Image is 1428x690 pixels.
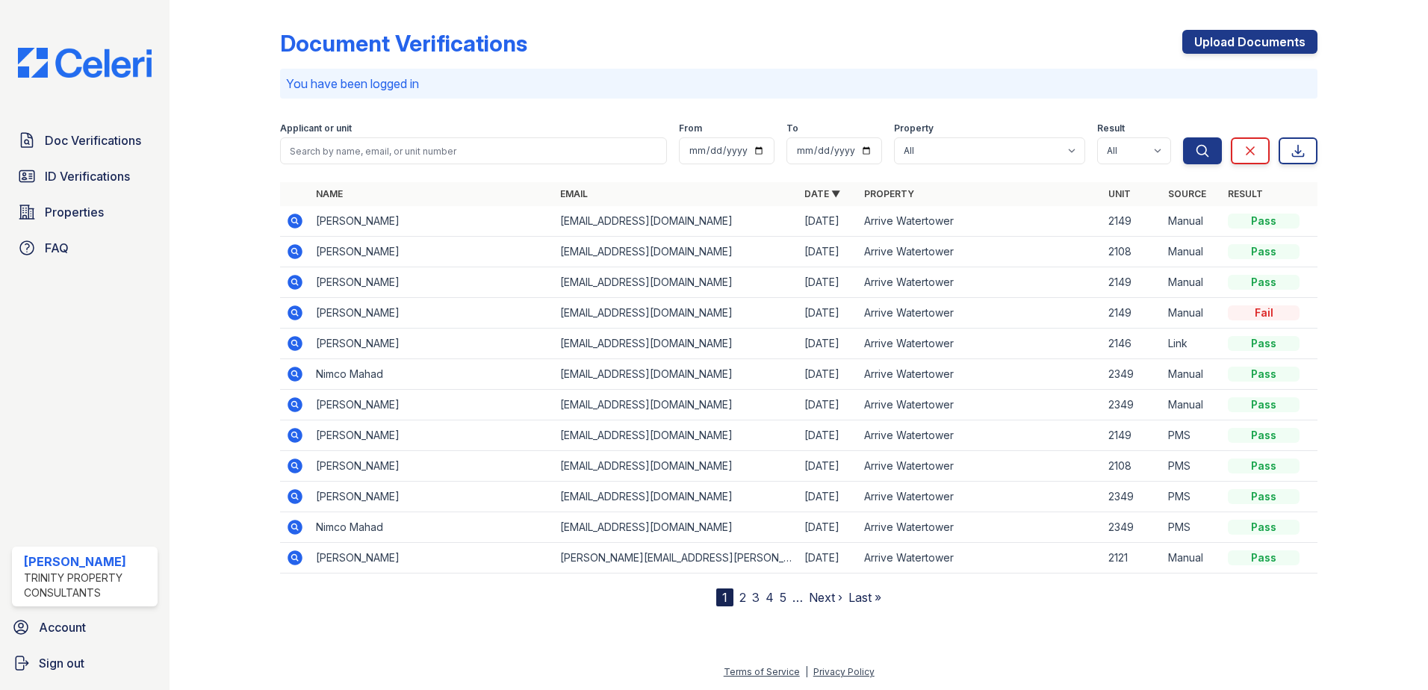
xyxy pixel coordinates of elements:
a: 3 [752,590,760,605]
img: CE_Logo_Blue-a8612792a0a2168367f1c8372b55b34899dd931a85d93a1a3d3e32e68fde9ad4.png [6,48,164,78]
td: Arrive Watertower [858,267,1102,298]
a: Property [864,188,914,199]
input: Search by name, email, or unit number [280,137,667,164]
td: [PERSON_NAME] [310,329,554,359]
td: 2349 [1102,390,1162,420]
a: Name [316,188,343,199]
a: 4 [766,590,774,605]
td: Arrive Watertower [858,329,1102,359]
td: [EMAIL_ADDRESS][DOMAIN_NAME] [554,359,798,390]
td: 2108 [1102,451,1162,482]
a: FAQ [12,233,158,263]
div: Trinity Property Consultants [24,571,152,600]
div: 1 [716,588,733,606]
td: Manual [1162,298,1222,329]
td: [DATE] [798,237,858,267]
td: PMS [1162,482,1222,512]
a: Result [1228,188,1263,199]
div: Document Verifications [280,30,527,57]
td: [PERSON_NAME] [310,298,554,329]
div: Pass [1228,397,1300,412]
td: Manual [1162,237,1222,267]
div: Pass [1228,367,1300,382]
td: [DATE] [798,359,858,390]
td: Manual [1162,267,1222,298]
td: [PERSON_NAME] [310,482,554,512]
div: Pass [1228,275,1300,290]
div: Pass [1228,336,1300,351]
td: [PERSON_NAME] [310,451,554,482]
label: Result [1097,122,1125,134]
td: [DATE] [798,206,858,237]
td: Arrive Watertower [858,390,1102,420]
td: [EMAIL_ADDRESS][DOMAIN_NAME] [554,206,798,237]
a: Date ▼ [804,188,840,199]
a: Doc Verifications [12,125,158,155]
td: PMS [1162,420,1222,451]
div: Fail [1228,305,1300,320]
td: Manual [1162,543,1222,574]
a: Next › [809,590,842,605]
div: Pass [1228,550,1300,565]
td: 2349 [1102,482,1162,512]
td: [DATE] [798,512,858,543]
td: [DATE] [798,420,858,451]
span: Sign out [39,654,84,672]
a: Source [1168,188,1206,199]
div: [PERSON_NAME] [24,553,152,571]
span: Doc Verifications [45,131,141,149]
td: 2149 [1102,267,1162,298]
td: Arrive Watertower [858,359,1102,390]
a: Account [6,612,164,642]
a: Properties [12,197,158,227]
td: 2349 [1102,512,1162,543]
td: [PERSON_NAME][EMAIL_ADDRESS][PERSON_NAME][DOMAIN_NAME] [554,543,798,574]
td: [EMAIL_ADDRESS][DOMAIN_NAME] [554,482,798,512]
td: [DATE] [798,543,858,574]
td: [DATE] [798,329,858,359]
td: Arrive Watertower [858,420,1102,451]
td: Nimco Mahad [310,512,554,543]
td: [PERSON_NAME] [310,420,554,451]
td: Link [1162,329,1222,359]
td: Arrive Watertower [858,512,1102,543]
td: Arrive Watertower [858,298,1102,329]
td: 2149 [1102,420,1162,451]
td: 2146 [1102,329,1162,359]
td: [EMAIL_ADDRESS][DOMAIN_NAME] [554,237,798,267]
td: Arrive Watertower [858,237,1102,267]
div: Pass [1228,428,1300,443]
p: You have been logged in [286,75,1311,93]
td: [DATE] [798,482,858,512]
td: [PERSON_NAME] [310,267,554,298]
span: ID Verifications [45,167,130,185]
td: [PERSON_NAME] [310,237,554,267]
label: From [679,122,702,134]
td: [EMAIL_ADDRESS][DOMAIN_NAME] [554,390,798,420]
td: PMS [1162,451,1222,482]
a: Terms of Service [724,666,800,677]
td: Arrive Watertower [858,451,1102,482]
div: Pass [1228,244,1300,259]
a: Upload Documents [1182,30,1317,54]
label: Property [894,122,934,134]
td: [PERSON_NAME] [310,206,554,237]
a: ID Verifications [12,161,158,191]
label: Applicant or unit [280,122,352,134]
div: Pass [1228,489,1300,504]
a: 2 [739,590,746,605]
td: Manual [1162,390,1222,420]
td: [PERSON_NAME] [310,543,554,574]
td: [DATE] [798,298,858,329]
td: [DATE] [798,267,858,298]
div: Pass [1228,214,1300,229]
td: [EMAIL_ADDRESS][DOMAIN_NAME] [554,329,798,359]
td: Arrive Watertower [858,543,1102,574]
td: [DATE] [798,451,858,482]
a: Unit [1108,188,1131,199]
td: [EMAIL_ADDRESS][DOMAIN_NAME] [554,420,798,451]
td: Manual [1162,359,1222,390]
td: Arrive Watertower [858,206,1102,237]
td: 2108 [1102,237,1162,267]
span: FAQ [45,239,69,257]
